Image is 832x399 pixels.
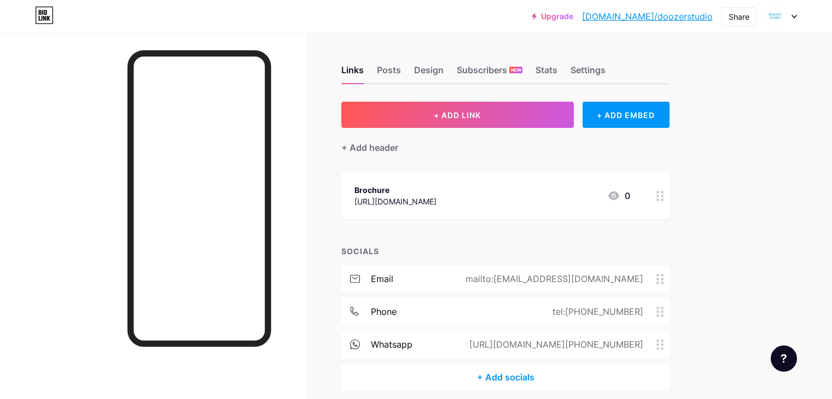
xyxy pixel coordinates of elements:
[371,305,397,318] div: phone
[452,338,656,351] div: [URL][DOMAIN_NAME][PHONE_NUMBER]
[341,245,670,257] div: SOCIALS
[354,196,437,207] div: [URL][DOMAIN_NAME]
[765,6,786,27] img: doozerstudio
[371,272,393,285] div: email
[448,272,656,285] div: mailto:[EMAIL_ADDRESS][DOMAIN_NAME]
[536,63,557,83] div: Stats
[457,63,522,83] div: Subscribers
[341,141,398,154] div: + Add header
[583,102,670,128] div: + ADD EMBED
[729,11,749,22] div: Share
[511,67,521,73] span: NEW
[571,63,606,83] div: Settings
[535,305,656,318] div: tel:[PHONE_NUMBER]
[434,110,481,120] span: + ADD LINK
[341,102,574,128] button: + ADD LINK
[377,63,401,83] div: Posts
[371,338,412,351] div: whatsapp
[532,12,573,21] a: Upgrade
[414,63,444,83] div: Design
[341,63,364,83] div: Links
[341,364,670,390] div: + Add socials
[582,10,713,23] a: [DOMAIN_NAME]/doozerstudio
[354,184,437,196] div: Brochure
[607,189,630,202] div: 0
